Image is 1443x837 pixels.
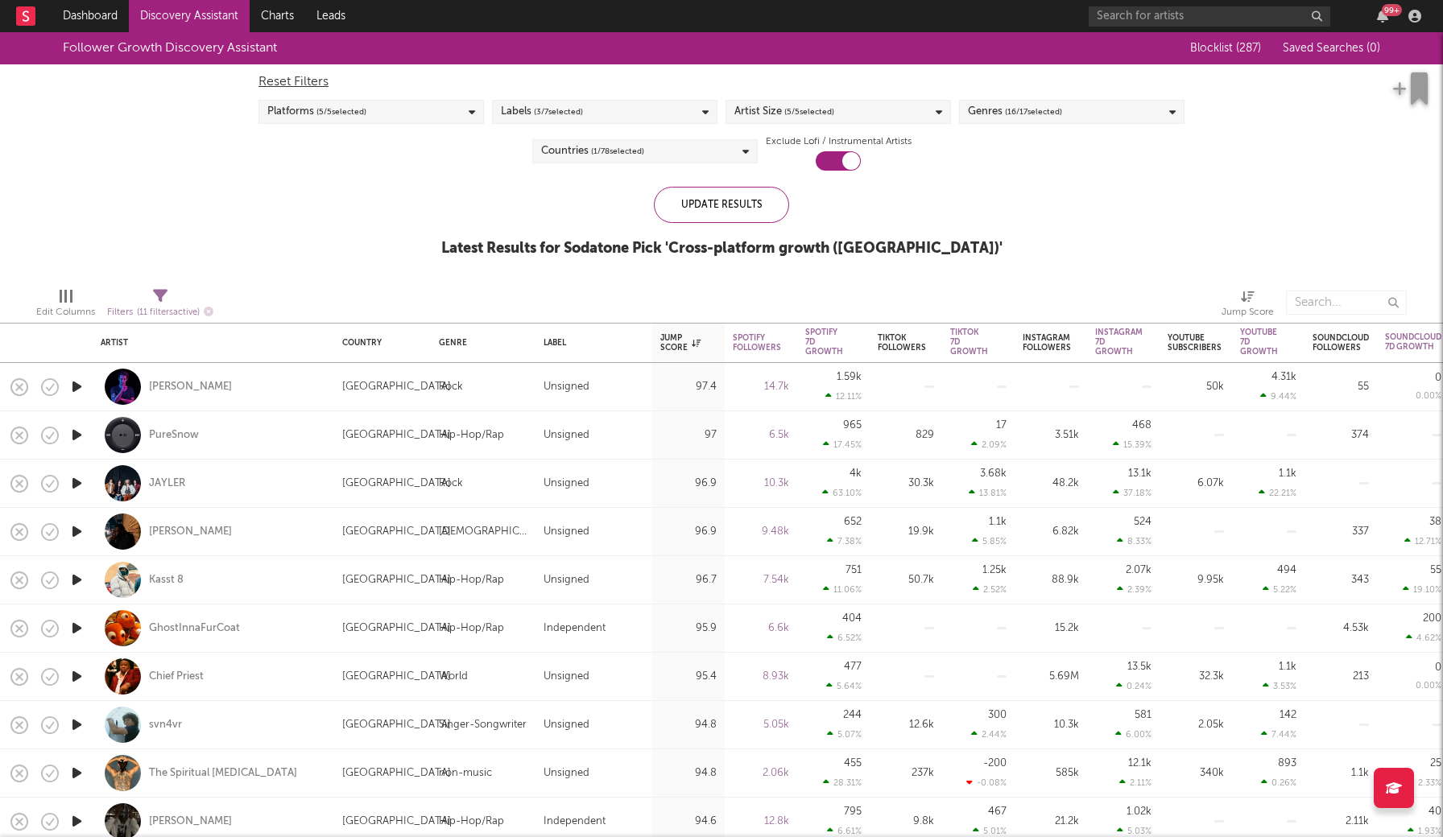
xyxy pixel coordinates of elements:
div: 8.33 % [1117,536,1152,546]
label: Exclude Lofi / Instrumental Artists [766,132,912,151]
div: 455 [844,758,862,769]
span: ( 3 / 7 selected) [534,102,583,122]
div: Unsigned [544,715,589,735]
div: 337 [1313,522,1369,542]
span: ( 5 / 5 selected) [784,102,834,122]
div: 4.53k [1313,619,1369,638]
div: Soundcloud 7D Growth [1385,332,1441,352]
div: 37.18 % [1113,488,1152,498]
div: 9.44 % [1260,391,1296,402]
div: Update Results [654,187,789,223]
div: 94.8 [660,764,717,783]
div: 50k [1168,377,1224,397]
div: 94.8 [660,715,717,735]
div: 340k [1168,764,1224,783]
div: 96.9 [660,522,717,542]
div: Hip-Hop/Rap [439,812,504,831]
div: [GEOGRAPHIC_DATA] [342,619,451,638]
div: 829 [878,426,934,445]
div: 4.31k [1271,372,1296,382]
div: 2.06k [733,764,789,783]
div: JAYLER [149,476,185,491]
div: 48.2k [1023,474,1079,493]
div: 9.48k [733,522,789,542]
div: 6.52 % [827,633,862,643]
div: Spotify Followers [733,333,781,353]
div: 5.85 % [972,536,1007,546]
div: Unsigned [544,426,589,445]
div: Edit Columns [36,282,95,329]
div: 0.00 % [1416,392,1441,401]
div: 55 [1430,565,1441,575]
div: 5.03 % [1117,826,1152,836]
div: [GEOGRAPHIC_DATA] [342,377,451,397]
div: Countries [541,142,644,161]
div: Country [342,338,415,348]
div: 1.25k [982,565,1007,575]
div: 19.9k [878,522,934,542]
div: [DEMOGRAPHIC_DATA] [439,522,527,542]
div: 6.61 % [827,826,862,836]
div: [GEOGRAPHIC_DATA] [342,426,451,445]
a: The Spiritual [MEDICAL_DATA] [149,766,297,781]
span: ( 0 ) [1367,43,1380,54]
div: [GEOGRAPHIC_DATA] [342,812,451,831]
div: 1.1k [1279,468,1296,479]
div: Unsigned [544,377,589,397]
div: 2.11k [1313,812,1369,831]
div: PureSnow [149,428,199,443]
div: 2.05k [1168,715,1224,735]
div: 10.3k [733,474,789,493]
div: Independent [544,812,606,831]
div: 213 [1313,667,1369,687]
div: 1.1k [1279,662,1296,672]
div: 652 [844,517,862,527]
div: 10.3k [1023,715,1079,735]
div: 893 [1278,758,1296,769]
div: 0.24 % [1116,681,1152,691]
div: 751 [846,565,862,575]
a: [PERSON_NAME] [149,380,232,394]
div: Chief Priest [149,670,204,684]
div: non-music [439,764,492,783]
div: 2.07k [1126,565,1152,575]
div: Instagram 7D Growth [1095,328,1143,357]
div: svn4vr [149,718,182,732]
div: [GEOGRAPHIC_DATA] [342,715,451,735]
div: [GEOGRAPHIC_DATA] [342,764,451,783]
div: YouTube Subscribers [1168,333,1222,353]
div: Label [544,338,636,348]
div: Platforms [267,102,366,122]
div: Unsigned [544,764,589,783]
div: Independent [544,619,606,638]
div: 5.05k [733,715,789,735]
div: Edit Columns [36,303,95,322]
a: Kasst 8 [149,573,184,588]
div: 12.1k [1128,758,1152,769]
div: 142 [1280,710,1296,720]
div: 300 [988,710,1007,720]
div: 1.59k [837,372,862,382]
div: 94.6 [660,812,717,831]
div: 5.07 % [827,729,862,740]
div: 97.4 [660,377,717,397]
div: Rock [439,474,463,493]
div: 4k [850,468,862,479]
div: -0.08 % [966,777,1007,788]
div: Tiktok 7D Growth [950,328,988,357]
div: 6.00 % [1115,729,1152,740]
div: Jump Score [660,333,701,353]
div: YouTube 7D Growth [1240,328,1278,357]
div: 795 [844,806,862,817]
div: Singer-Songwriter [439,715,527,735]
div: 12.11 % [825,391,862,402]
a: [PERSON_NAME] [149,814,232,829]
div: 1.93 % [1408,826,1441,836]
div: Unsigned [544,474,589,493]
div: 467 [988,806,1007,817]
div: 3.51k [1023,426,1079,445]
div: 581 [1135,710,1152,720]
div: [GEOGRAPHIC_DATA] [342,571,451,590]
